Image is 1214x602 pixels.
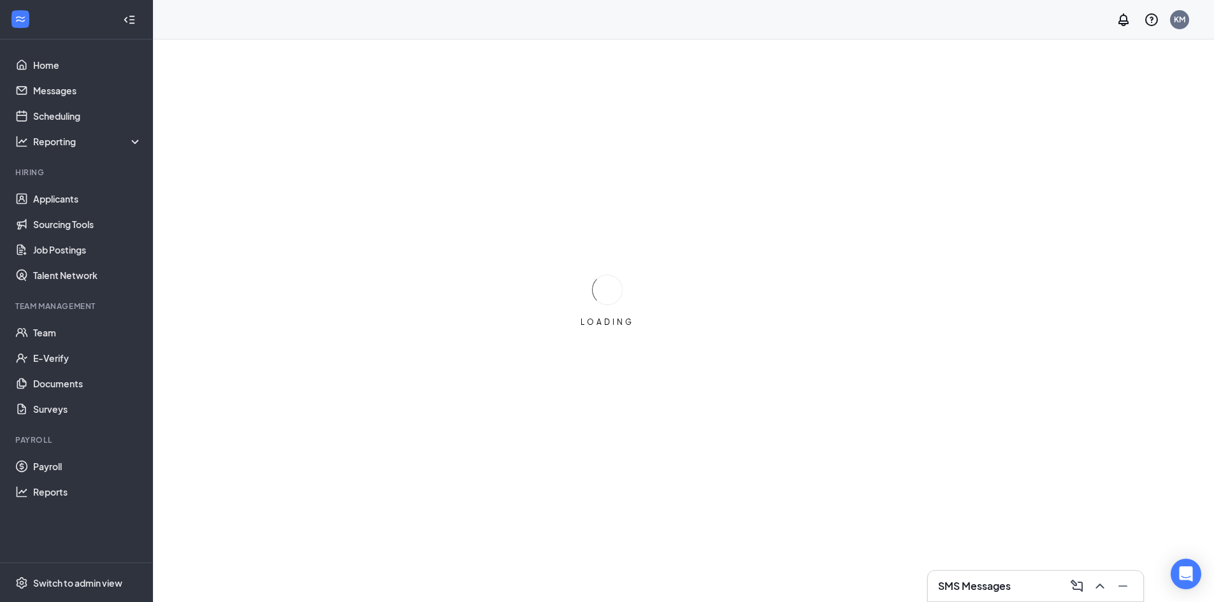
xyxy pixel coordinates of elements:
[33,320,142,345] a: Team
[1115,578,1131,594] svg: Minimize
[14,13,27,25] svg: WorkstreamLogo
[123,13,136,26] svg: Collapse
[33,135,143,148] div: Reporting
[15,434,140,445] div: Payroll
[33,479,142,505] a: Reports
[938,579,1011,593] h3: SMS Messages
[33,577,122,589] div: Switch to admin view
[1090,576,1110,596] button: ChevronUp
[33,78,142,103] a: Messages
[33,52,142,78] a: Home
[33,237,142,262] a: Job Postings
[1144,12,1159,27] svg: QuestionInfo
[33,103,142,129] a: Scheduling
[33,186,142,211] a: Applicants
[15,301,140,312] div: Team Management
[33,454,142,479] a: Payroll
[33,371,142,396] a: Documents
[33,396,142,422] a: Surveys
[1069,578,1085,594] svg: ComposeMessage
[1116,12,1131,27] svg: Notifications
[33,211,142,237] a: Sourcing Tools
[1113,576,1133,596] button: Minimize
[33,345,142,371] a: E-Verify
[1092,578,1108,594] svg: ChevronUp
[575,317,639,327] div: LOADING
[1174,14,1185,25] div: KM
[15,135,28,148] svg: Analysis
[15,167,140,178] div: Hiring
[15,577,28,589] svg: Settings
[1067,576,1087,596] button: ComposeMessage
[33,262,142,288] a: Talent Network
[1171,559,1201,589] div: Open Intercom Messenger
